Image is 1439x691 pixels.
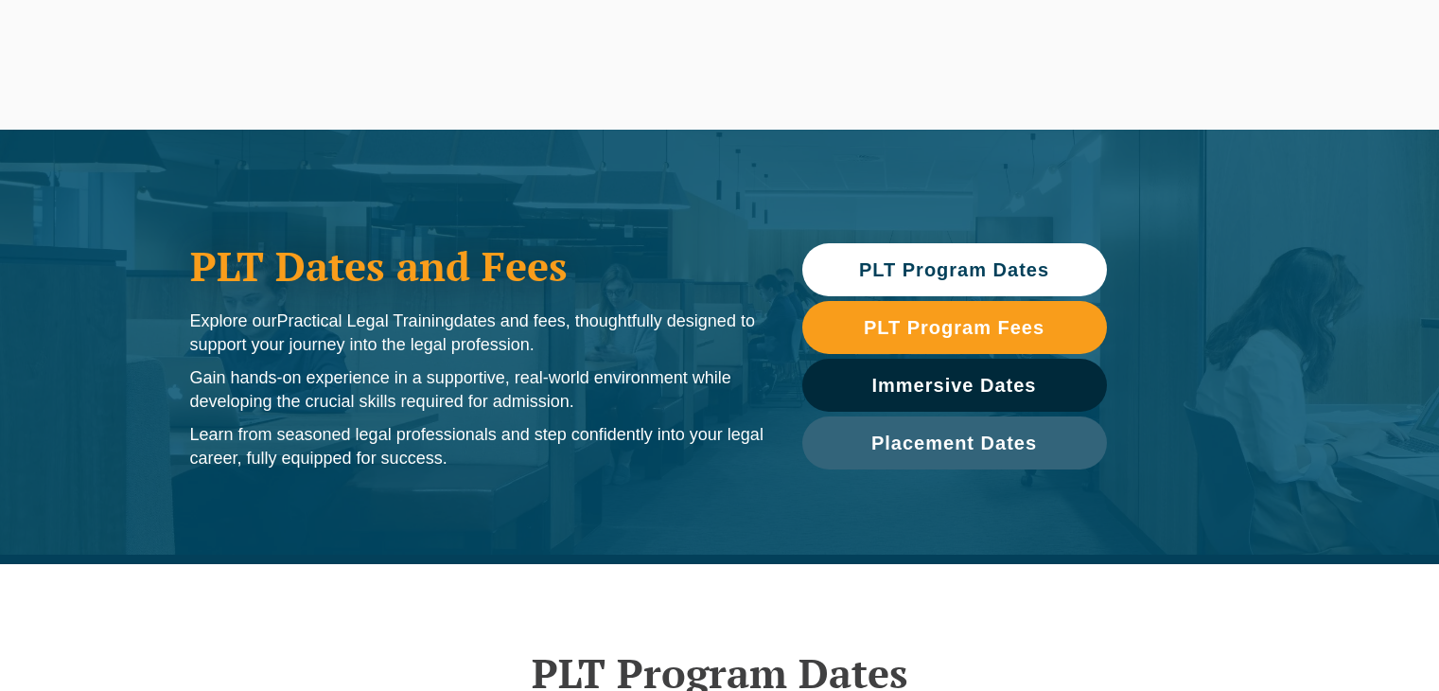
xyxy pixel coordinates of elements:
[859,260,1049,279] span: PLT Program Dates
[190,366,764,414] p: Gain hands-on experience in a supportive, real-world environment while developing the crucial ski...
[872,376,1037,395] span: Immersive Dates
[871,434,1037,452] span: Placement Dates
[190,423,764,470] p: Learn from seasoned legal professionals and step confidently into your legal career, fully equipp...
[802,301,1107,354] a: PLT Program Fees
[802,243,1107,296] a: PLT Program Dates
[190,310,764,357] p: Explore our dates and fees, thoughtfully designed to support your journey into the legal profession.
[277,311,454,330] span: Practical Legal Training
[190,242,764,290] h1: PLT Dates and Fees
[802,359,1107,412] a: Immersive Dates
[802,416,1107,470] a: Placement Dates
[864,318,1044,337] span: PLT Program Fees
